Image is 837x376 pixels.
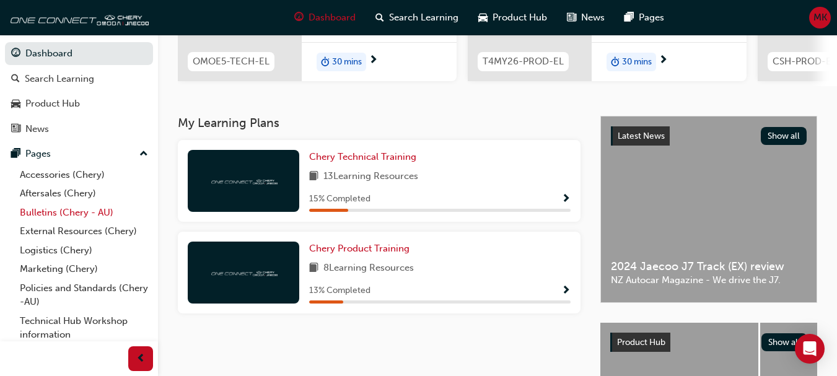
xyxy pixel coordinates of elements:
a: Aftersales (Chery) [15,184,153,203]
span: book-icon [309,261,318,276]
a: Marketing (Chery) [15,260,153,279]
h3: My Learning Plans [178,116,581,130]
a: news-iconNews [557,5,615,30]
span: 30 mins [332,55,362,69]
button: MK [809,7,831,28]
span: 30 mins [622,55,652,69]
button: Pages [5,142,153,165]
button: Show Progress [561,283,571,299]
span: up-icon [139,146,148,162]
a: Product Hub [5,92,153,115]
span: pages-icon [11,149,20,160]
button: Show all [761,127,807,145]
span: duration-icon [321,54,330,70]
span: car-icon [478,10,488,25]
span: book-icon [309,169,318,185]
span: Chery Technical Training [309,151,416,162]
button: DashboardSearch LearningProduct HubNews [5,40,153,142]
span: car-icon [11,98,20,110]
a: search-iconSearch Learning [366,5,468,30]
a: Chery Technical Training [309,150,421,164]
a: car-iconProduct Hub [468,5,557,30]
span: guage-icon [11,48,20,59]
img: oneconnect [209,175,278,186]
button: Show all [761,333,808,351]
span: 13 % Completed [309,284,370,298]
span: search-icon [375,10,384,25]
a: Policies and Standards (Chery -AU) [15,279,153,312]
span: Pages [639,11,664,25]
a: Logistics (Chery) [15,241,153,260]
img: oneconnect [209,266,278,278]
a: Search Learning [5,68,153,90]
a: External Resources (Chery) [15,222,153,241]
span: OMOE5-TECH-EL [193,55,270,69]
span: Chery Product Training [309,243,410,254]
a: Product HubShow all [610,333,807,352]
span: Product Hub [493,11,547,25]
span: Show Progress [561,194,571,205]
span: prev-icon [136,351,146,367]
a: guage-iconDashboard [284,5,366,30]
span: News [581,11,605,25]
span: Search Learning [389,11,458,25]
a: Chery Product Training [309,242,414,256]
a: Accessories (Chery) [15,165,153,185]
span: next-icon [659,55,668,66]
span: Latest News [618,131,665,141]
span: next-icon [369,55,378,66]
a: Latest NewsShow all [611,126,807,146]
span: search-icon [11,74,20,85]
div: Search Learning [25,72,94,86]
span: pages-icon [624,10,634,25]
span: Show Progress [561,286,571,297]
span: NZ Autocar Magazine - We drive the J7. [611,273,807,287]
div: Open Intercom Messenger [795,334,825,364]
span: CSH-PROD-EL [773,55,836,69]
span: Dashboard [309,11,356,25]
div: News [25,122,49,136]
button: Show Progress [561,191,571,207]
span: MK [813,11,827,25]
a: Bulletins (Chery - AU) [15,203,153,222]
span: Product Hub [617,337,665,348]
img: oneconnect [6,5,149,30]
span: 2024 Jaecoo J7 Track (EX) review [611,260,807,274]
span: news-icon [567,10,576,25]
span: 15 % Completed [309,192,370,206]
a: Technical Hub Workshop information [15,312,153,344]
div: Product Hub [25,97,80,111]
a: Latest NewsShow all2024 Jaecoo J7 Track (EX) reviewNZ Autocar Magazine - We drive the J7. [600,116,817,303]
span: 8 Learning Resources [323,261,414,276]
div: Pages [25,147,51,161]
span: 13 Learning Resources [323,169,418,185]
a: Dashboard [5,42,153,65]
span: guage-icon [294,10,304,25]
span: T4MY26-PROD-EL [483,55,564,69]
span: duration-icon [611,54,620,70]
a: pages-iconPages [615,5,674,30]
a: News [5,118,153,141]
span: news-icon [11,124,20,135]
